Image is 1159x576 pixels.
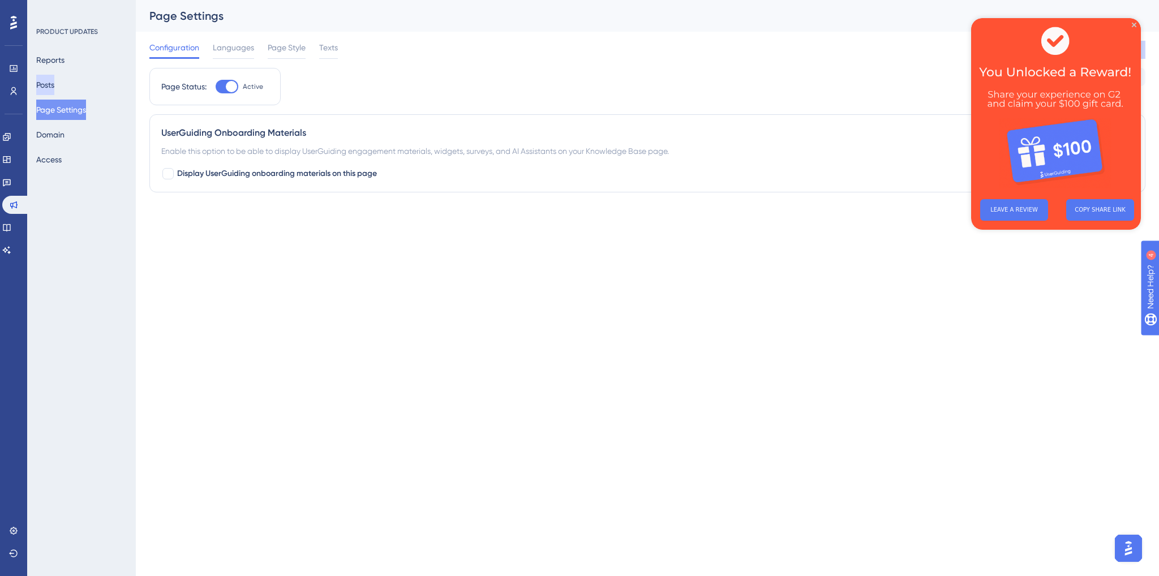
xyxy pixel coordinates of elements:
button: COPY SHARE LINK [95,181,163,203]
button: Access [36,149,62,170]
div: Close Preview [161,5,165,9]
span: Texts [319,41,338,54]
button: Posts [36,75,54,95]
iframe: UserGuiding AI Assistant Launcher [1111,531,1145,565]
div: PRODUCT UPDATES [36,27,98,36]
div: Page Status: [161,80,207,93]
div: UserGuiding Onboarding Materials [161,126,1134,140]
button: Domain [36,124,65,145]
button: Page Settings [36,100,86,120]
span: Need Help? [27,3,71,16]
span: Page Style [268,41,306,54]
button: LEAVE A REVIEW [9,181,77,203]
span: Languages [213,41,254,54]
div: Enable this option to be able to display UserGuiding engagement materials, widgets, surveys, and ... [161,144,1134,158]
span: Display UserGuiding onboarding materials on this page [177,167,377,180]
div: Page Settings [149,8,1117,24]
button: Reports [36,50,65,70]
span: Configuration [149,41,199,54]
div: 4 [79,6,82,15]
span: Active [243,82,263,91]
